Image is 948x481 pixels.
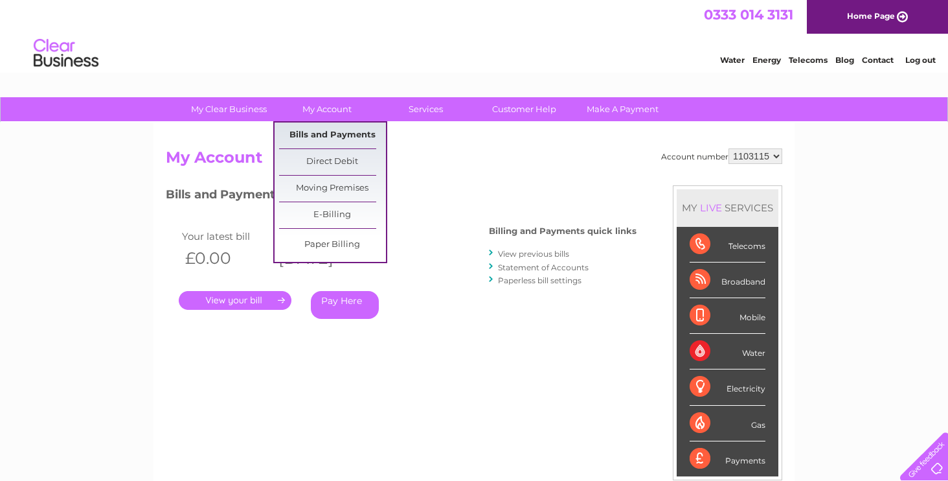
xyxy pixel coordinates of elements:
th: £0.00 [179,245,272,272]
a: Make A Payment [569,97,676,121]
h4: Billing and Payments quick links [489,226,637,236]
a: Statement of Accounts [498,263,589,272]
div: Payments [690,441,765,476]
div: Telecoms [690,227,765,263]
a: Moving Premises [279,176,386,202]
h2: My Account [166,148,782,173]
div: Water [690,334,765,370]
div: LIVE [697,202,725,214]
h3: Bills and Payments [166,185,637,208]
a: Contact [862,55,894,65]
a: Paper Billing [279,232,386,258]
div: MY SERVICES [677,189,778,226]
a: Bills and Payments [279,123,386,148]
a: Direct Debit [279,149,386,175]
div: Broadband [690,263,765,298]
td: Your latest bill [179,228,272,245]
a: Energy [752,55,781,65]
a: . [179,291,291,310]
a: My Account [274,97,381,121]
a: Services [372,97,479,121]
a: View previous bills [498,249,569,259]
div: Account number [661,148,782,164]
a: E-Billing [279,202,386,228]
a: Customer Help [471,97,578,121]
td: Invoice date [272,228,365,245]
a: Blog [835,55,854,65]
a: Paperless bill settings [498,276,581,285]
div: Electricity [690,370,765,405]
div: Clear Business is a trading name of Verastar Limited (registered in [GEOGRAPHIC_DATA] No. 3667643... [169,7,781,63]
a: Water [720,55,745,65]
a: 0333 014 3131 [704,6,793,23]
a: Log out [905,55,936,65]
th: [DATE] [272,245,365,272]
img: logo.png [33,34,99,73]
div: Gas [690,406,765,441]
div: Mobile [690,298,765,334]
a: Pay Here [311,291,379,319]
a: My Clear Business [175,97,282,121]
a: Telecoms [789,55,828,65]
